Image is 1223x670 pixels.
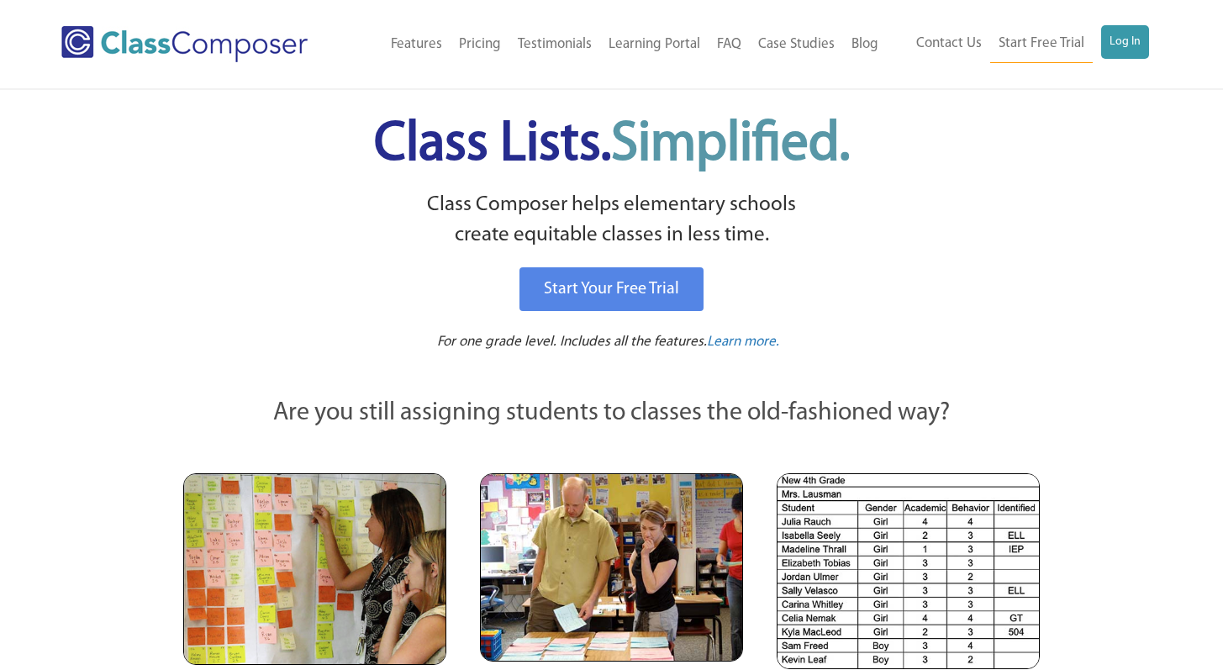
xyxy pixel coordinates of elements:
[61,26,308,62] img: Class Composer
[611,118,850,172] span: Simplified.
[451,26,509,63] a: Pricing
[707,335,779,349] span: Learn more.
[480,473,743,661] img: Blue and Pink Paper Cards
[509,26,600,63] a: Testimonials
[600,26,709,63] a: Learning Portal
[183,473,446,665] img: Teachers Looking at Sticky Notes
[750,26,843,63] a: Case Studies
[349,26,887,63] nav: Header Menu
[887,25,1149,63] nav: Header Menu
[437,335,707,349] span: For one grade level. Includes all the features.
[908,25,990,62] a: Contact Us
[843,26,887,63] a: Blog
[374,118,850,172] span: Class Lists.
[181,190,1043,251] p: Class Composer helps elementary schools create equitable classes in less time.
[1101,25,1149,59] a: Log In
[990,25,1093,63] a: Start Free Trial
[777,473,1040,669] img: Spreadsheets
[709,26,750,63] a: FAQ
[382,26,451,63] a: Features
[519,267,704,311] a: Start Your Free Trial
[183,395,1041,432] p: Are you still assigning students to classes the old-fashioned way?
[707,332,779,353] a: Learn more.
[544,281,679,298] span: Start Your Free Trial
